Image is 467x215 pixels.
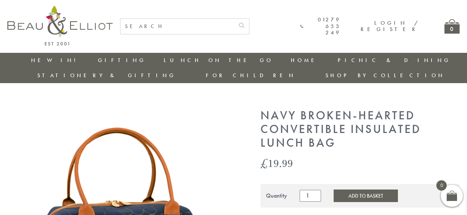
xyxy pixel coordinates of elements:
[206,72,296,79] a: For Children
[338,57,451,64] a: Picnic & Dining
[266,192,287,199] div: Quantity
[260,109,460,150] h1: Navy Broken-hearted Convertible Insulated Lunch Bag
[291,57,320,64] a: Home
[37,72,176,79] a: Stationery & Gifting
[98,57,146,64] a: Gifting
[436,180,447,191] span: 0
[120,19,234,34] input: SEARCH
[7,6,113,45] img: logo
[334,190,398,202] button: Add to Basket
[361,19,419,33] a: Login / Register
[260,156,268,171] span: £
[164,57,273,64] a: Lunch On The Go
[325,72,445,79] a: Shop by collection
[444,19,460,34] a: 0
[260,156,293,171] bdi: 19.99
[31,57,81,64] a: New in!
[300,190,321,202] input: Product quantity
[300,17,341,36] a: 01279 653 249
